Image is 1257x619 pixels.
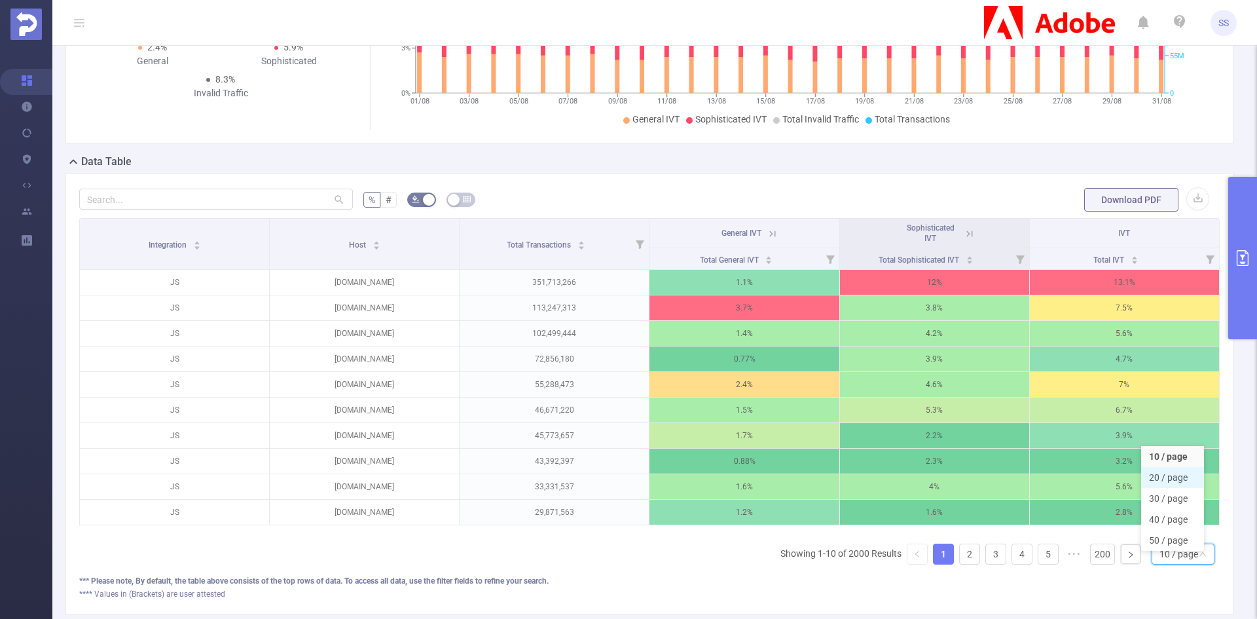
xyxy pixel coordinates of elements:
p: JS [80,423,269,448]
span: Sophisticated IVT [907,223,955,243]
tspan: 17/08 [805,97,824,105]
i: Filter menu [821,248,839,269]
div: 10 / page [1159,544,1198,564]
p: 3.7% [649,295,839,320]
tspan: 19/08 [855,97,874,105]
span: Total Transactions [507,240,573,250]
li: 50 / page [1141,530,1204,551]
i: icon: caret-down [193,244,200,248]
span: Total Invalid Traffic [782,114,859,124]
p: 2.8% [1030,500,1219,525]
span: 5.9% [283,42,303,52]
li: 40 / page [1141,509,1204,530]
tspan: 13/08 [706,97,725,105]
i: icon: caret-down [373,244,380,248]
i: icon: table [463,195,471,203]
button: Download PDF [1084,188,1178,212]
p: 1.5% [649,398,839,422]
a: 5 [1038,544,1058,564]
p: [DOMAIN_NAME] [270,295,459,320]
li: Previous Page [907,544,928,565]
tspan: 01/08 [410,97,429,105]
p: JS [80,270,269,295]
i: icon: caret-up [765,254,773,258]
p: JS [80,500,269,525]
p: 113,247,313 [460,295,649,320]
a: 200 [1091,544,1114,564]
p: 102,499,444 [460,321,649,346]
span: SS [1218,10,1229,36]
p: 46,671,220 [460,398,649,422]
div: Sort [966,254,974,262]
p: [DOMAIN_NAME] [270,474,459,499]
h2: Data Table [81,154,132,170]
p: 1.4% [649,321,839,346]
i: icon: caret-up [193,239,200,243]
span: 2.4% [147,42,167,52]
input: Search... [79,189,353,210]
a: 3 [986,544,1006,564]
span: # [386,195,392,205]
i: Filter menu [630,219,649,269]
li: 20 / page [1141,467,1204,488]
div: Sort [373,239,380,247]
li: Next Page [1120,544,1141,565]
p: 1.6% [840,500,1029,525]
tspan: 25/08 [1003,97,1022,105]
p: [DOMAIN_NAME] [270,449,459,474]
tspan: 29/08 [1102,97,1121,105]
span: Total Transactions [875,114,950,124]
p: 12% [840,270,1029,295]
p: 7% [1030,372,1219,397]
div: General [84,54,221,68]
span: General IVT [721,229,761,238]
p: [DOMAIN_NAME] [270,347,459,371]
li: Next 5 Pages [1064,544,1085,565]
p: [DOMAIN_NAME] [270,270,459,295]
i: icon: caret-up [966,254,974,258]
div: *** Please note, By default, the table above consists of the top rows of data. To access all data... [79,575,1220,587]
tspan: 07/08 [558,97,577,105]
p: 6.7% [1030,398,1219,422]
p: [DOMAIN_NAME] [270,321,459,346]
div: Sort [193,239,201,247]
p: 33,331,537 [460,474,649,499]
span: IVT [1118,229,1130,238]
i: icon: caret-up [578,239,585,243]
p: 2.3% [840,449,1029,474]
li: 1 [933,544,954,565]
i: icon: bg-colors [412,195,420,203]
span: 8.3% [215,74,235,84]
tspan: 15/08 [756,97,775,105]
li: 4 [1011,544,1032,565]
p: JS [80,347,269,371]
p: 3.8% [840,295,1029,320]
span: ••• [1064,544,1085,565]
p: 351,713,266 [460,270,649,295]
p: 3.9% [840,347,1029,371]
tspan: 0 [1170,89,1174,98]
li: 200 [1090,544,1115,565]
i: icon: caret-up [1131,254,1139,258]
p: JS [80,321,269,346]
p: JS [80,372,269,397]
a: 4 [1012,544,1032,564]
p: 3.2% [1030,449,1219,474]
p: 4% [840,474,1029,499]
p: 2.4% [649,372,839,397]
span: Host [349,240,368,250]
tspan: 03/08 [460,97,479,105]
tspan: 3% [401,44,410,52]
span: Integration [149,240,189,250]
p: [DOMAIN_NAME] [270,398,459,422]
p: 4.7% [1030,347,1219,371]
tspan: 09/08 [608,97,627,105]
div: Sort [1131,254,1139,262]
div: Sophisticated [221,54,357,68]
p: 1.2% [649,500,839,525]
span: Total Sophisticated IVT [879,255,961,265]
tspan: 27/08 [1053,97,1072,105]
tspan: 31/08 [1152,97,1171,105]
span: General IVT [632,114,680,124]
li: 30 / page [1141,488,1204,509]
